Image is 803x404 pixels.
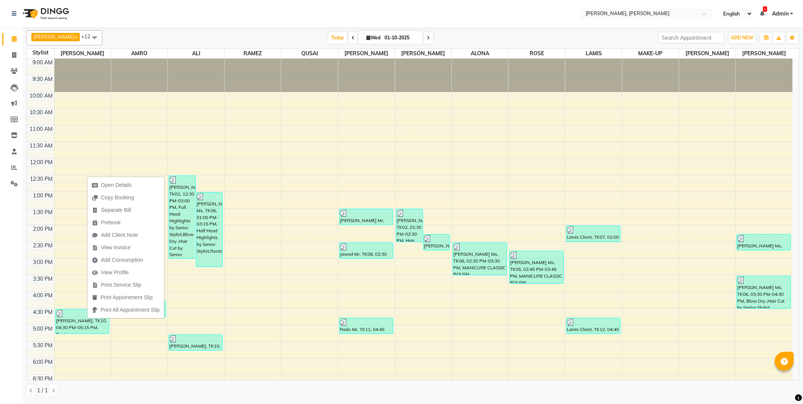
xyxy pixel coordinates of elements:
span: Print Service Slip [101,281,141,289]
span: [PERSON_NAME] [34,34,74,40]
div: 3:00 PM [31,258,54,266]
div: Stylist [27,49,54,57]
span: MAKE-UP [622,49,679,58]
div: 9:00 AM [31,59,54,67]
span: Print Appointment Slip [101,294,153,301]
span: ADD NEW [731,35,753,40]
span: 1 [763,6,767,12]
div: [PERSON_NAME] Ms, TK06, 01:00 PM-03:15 PM, Half Head Highlights by Senior Stylist,Roots [196,193,223,267]
span: Add Client Note [101,231,138,239]
span: QUSAI [281,49,338,58]
span: Admin [772,10,789,18]
span: View Invoice [101,244,130,252]
span: [PERSON_NAME] [679,49,735,58]
a: 1 [760,10,764,17]
div: [PERSON_NAME] client, TK04, 02:15 PM-02:45 PM, Hair cut [423,235,450,250]
img: printapt.png [92,295,98,300]
div: [PERSON_NAME] Ms, TK06, 03:30 PM-04:30 PM, Blow Dry ,Hair Cut by Senior Stylist [737,276,791,308]
span: [PERSON_NAME] [54,49,111,58]
span: Today [328,32,347,44]
input: 2025-10-01 [382,32,420,44]
span: [PERSON_NAME] [338,49,395,58]
div: 10:30 AM [28,109,54,117]
div: [PERSON_NAME], TK02, 01:30 PM-02:30 PM, Hair cut,[PERSON_NAME] [396,209,423,242]
span: Add Consumption [101,256,143,264]
span: Print All Appointment Slip [101,306,160,314]
img: logo [19,3,71,24]
div: 12:30 PM [28,175,54,183]
div: 1:00 PM [31,192,54,200]
div: Rado Mr, TK11, 04:45 PM-05:15 PM, Hair cut [339,318,393,334]
a: x [74,34,78,40]
div: 11:00 AM [28,125,54,133]
span: Copy Booking [101,194,134,202]
div: [PERSON_NAME], TK10, 05:15 PM-05:45 PM, Blow Dry [169,335,223,350]
button: ADD NEW [729,33,755,43]
div: [PERSON_NAME] Mr, TK03, 01:30 PM-02:00 PM, Hair cut [339,209,393,225]
div: 2:30 PM [31,242,54,250]
div: 10:00 AM [28,92,54,100]
span: [PERSON_NAME] [395,49,451,58]
div: [PERSON_NAME] Ms, TK06, 02:30 PM-03:30 PM, MANICURE CLASSIC POLISH [453,243,507,275]
input: Search Appointment [658,32,724,44]
span: [PERSON_NAME] [736,49,792,58]
div: 3:30 PM [31,275,54,283]
div: 6:00 PM [31,358,54,366]
div: 2:00 PM [31,225,54,233]
div: 12:00 PM [28,158,54,166]
span: Wed [364,35,382,40]
div: Lamis Client, TK12, 04:45 PM-05:15 PM, Perm Curl [566,318,620,334]
div: 5:30 PM [31,342,54,350]
div: [PERSON_NAME] Ms, TK05, 02:45 PM-03:45 PM, MANICURE CLASSIC POLISH [510,251,563,283]
span: View Profile [101,269,129,277]
span: Prebook [101,219,121,227]
div: Lamis Client, TK07, 02:00 PM-02:30 PM, Perm Curl [566,226,620,242]
img: printall.png [92,307,98,313]
div: [PERSON_NAME], TK10, 04:30 PM-05:15 PM, Roots [56,309,109,334]
span: Open Details [101,181,132,189]
span: ALI [168,49,224,58]
span: 1 / 1 [37,387,48,395]
span: AMRO [111,49,167,58]
div: 11:30 AM [28,142,54,150]
span: Separate Bill [101,206,131,214]
span: LAMIS [565,49,622,58]
div: 4:30 PM [31,308,54,316]
div: [PERSON_NAME], TK01, 12:30 PM-03:00 PM, Full Head Highlights by Senior Stylist,Blow Dry ,Hair Cut... [169,176,195,258]
span: RAMEZ [225,49,281,58]
div: 6:30 PM [31,375,54,383]
iframe: chat widget [771,374,795,396]
span: ROSE [508,49,565,58]
div: 1:30 PM [31,208,54,216]
span: ALONA [452,49,508,58]
div: 5:00 PM [31,325,54,333]
div: 9:30 AM [31,75,54,83]
div: 4:00 PM [31,292,54,300]
span: +12 [81,33,96,39]
div: [PERSON_NAME] Ms, TK05, 02:15 PM-02:45 PM, Blow Dry [737,235,791,250]
div: Jawad Mr, TK08, 02:30 PM-03:00 PM, Hair cut [339,243,393,258]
